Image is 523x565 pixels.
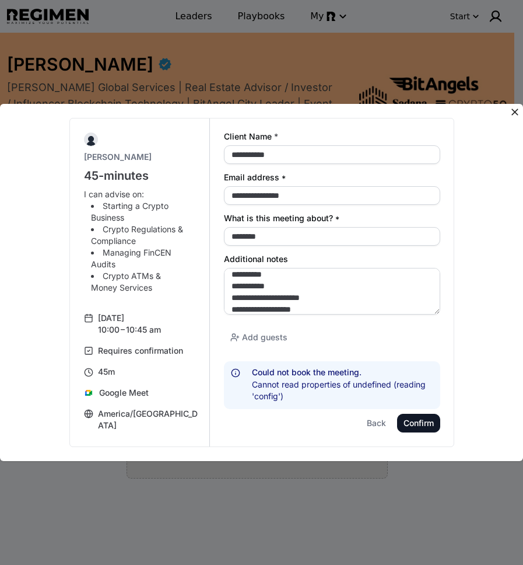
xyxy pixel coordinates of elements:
[84,132,98,147] img: Sheldon Weisfeld
[98,345,183,357] div: Requires confirmation
[91,270,187,294] li: Crypto ATMs & Money Services
[84,388,93,397] img: Google Meet icon
[91,200,187,224] li: Starting a Crypto Business
[98,366,115,378] div: 45m
[242,333,287,341] span: Add guests
[84,168,196,184] h1: 45-minutes
[99,387,149,399] p: Google Meet
[91,224,187,247] li: Crypto Regulations & Compliance
[98,408,199,431] div: America/[GEOGRAPHIC_DATA]
[98,312,161,336] div: [DATE] 10:00 – 10:45 am
[91,247,187,270] li: Managing FinCEN Audits
[224,255,288,263] span: Additional notes
[252,379,433,402] div: Cannot read properties of undefined (reading 'config')
[224,173,279,182] span: Email address
[224,214,333,222] span: What is this meeting about?
[252,368,433,376] h3: Could not book the meeting.
[84,189,187,200] p: I can advise on:
[84,151,196,163] p: [PERSON_NAME]
[224,132,440,141] label: Client Name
